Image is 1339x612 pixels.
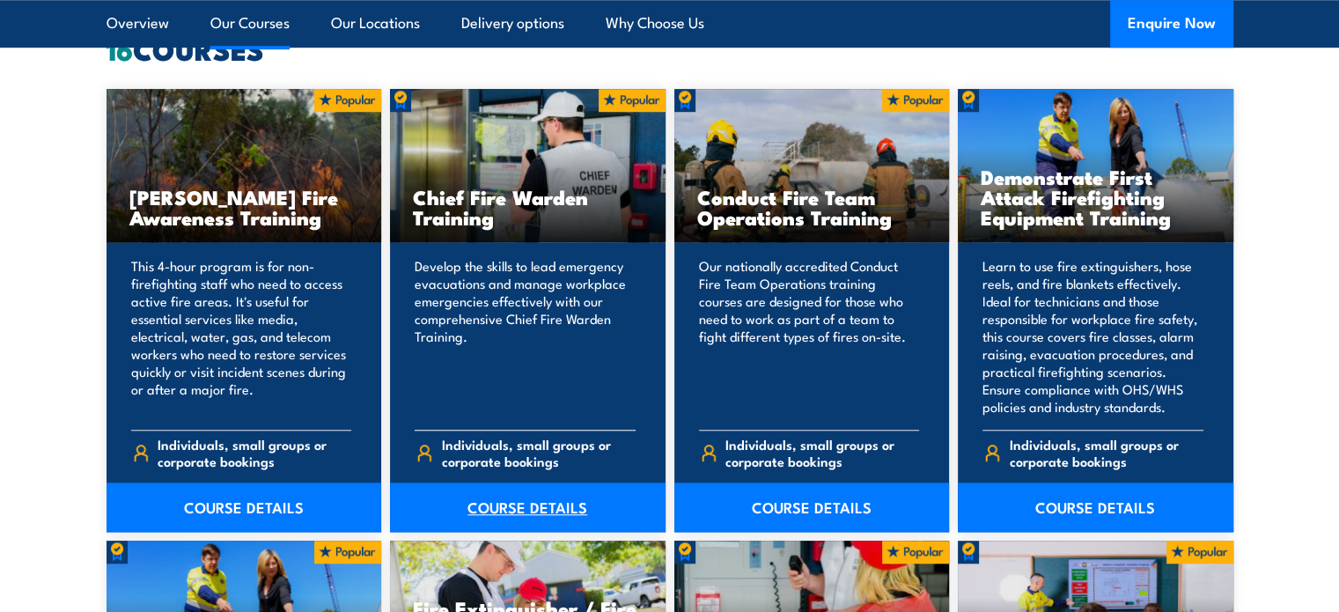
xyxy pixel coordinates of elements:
[697,187,927,227] h3: Conduct Fire Team Operations Training
[1010,436,1203,469] span: Individuals, small groups or corporate bookings
[107,26,133,70] strong: 16
[725,436,919,469] span: Individuals, small groups or corporate bookings
[107,483,382,532] a: COURSE DETAILS
[674,483,950,532] a: COURSE DETAILS
[982,257,1203,416] p: Learn to use fire extinguishers, hose reels, and fire blankets effectively. Ideal for technicians...
[158,436,351,469] span: Individuals, small groups or corporate bookings
[981,166,1210,227] h3: Demonstrate First Attack Firefighting Equipment Training
[129,187,359,227] h3: [PERSON_NAME] Fire Awareness Training
[107,36,1233,61] h2: COURSES
[413,187,643,227] h3: Chief Fire Warden Training
[415,257,636,416] p: Develop the skills to lead emergency evacuations and manage workplace emergencies effectively wit...
[699,257,920,416] p: Our nationally accredited Conduct Fire Team Operations training courses are designed for those wh...
[958,483,1233,532] a: COURSE DETAILS
[390,483,666,532] a: COURSE DETAILS
[442,436,636,469] span: Individuals, small groups or corporate bookings
[131,257,352,416] p: This 4-hour program is for non-firefighting staff who need to access active fire areas. It's usef...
